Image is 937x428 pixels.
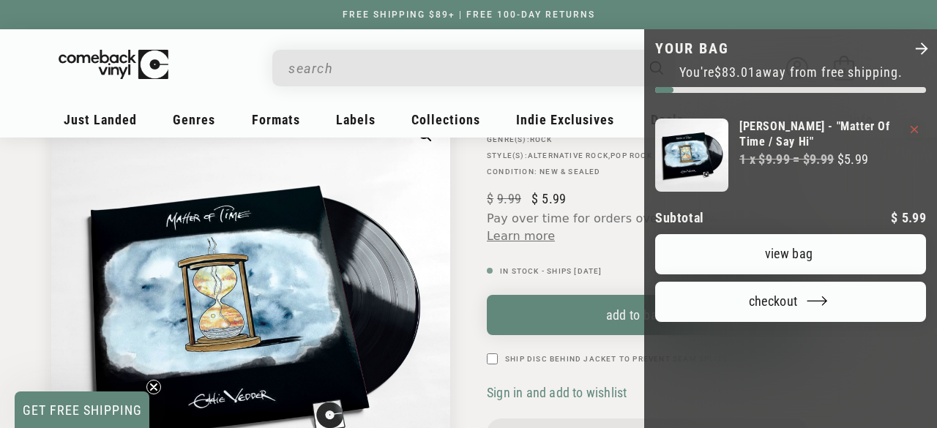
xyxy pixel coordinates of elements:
[714,64,755,80] span: $83.01
[655,234,926,274] a: View bag
[655,282,926,322] button: Checkout
[913,40,930,59] button: Close
[891,210,897,225] span: $
[739,151,834,167] s: 1 x $9.99 = $9.99
[655,350,926,382] iframe: PayPal-paypal
[911,126,918,133] button: Remove Eddie Vedder - "Matter Of Time / Say Hi"
[655,64,926,80] p: You're away from free shipping.
[644,29,937,428] div: Your bag
[655,40,729,57] h2: Your bag
[655,211,704,225] h2: Subtotal
[23,402,142,418] span: GET FREE SHIPPING
[15,391,149,428] div: GET FREE SHIPPINGClose teaser
[891,211,926,225] p: 5.99
[146,380,161,394] button: Close teaser
[837,151,869,167] strong: $5.99
[739,119,900,149] a: [PERSON_NAME] - "Matter Of Time / Say Hi"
